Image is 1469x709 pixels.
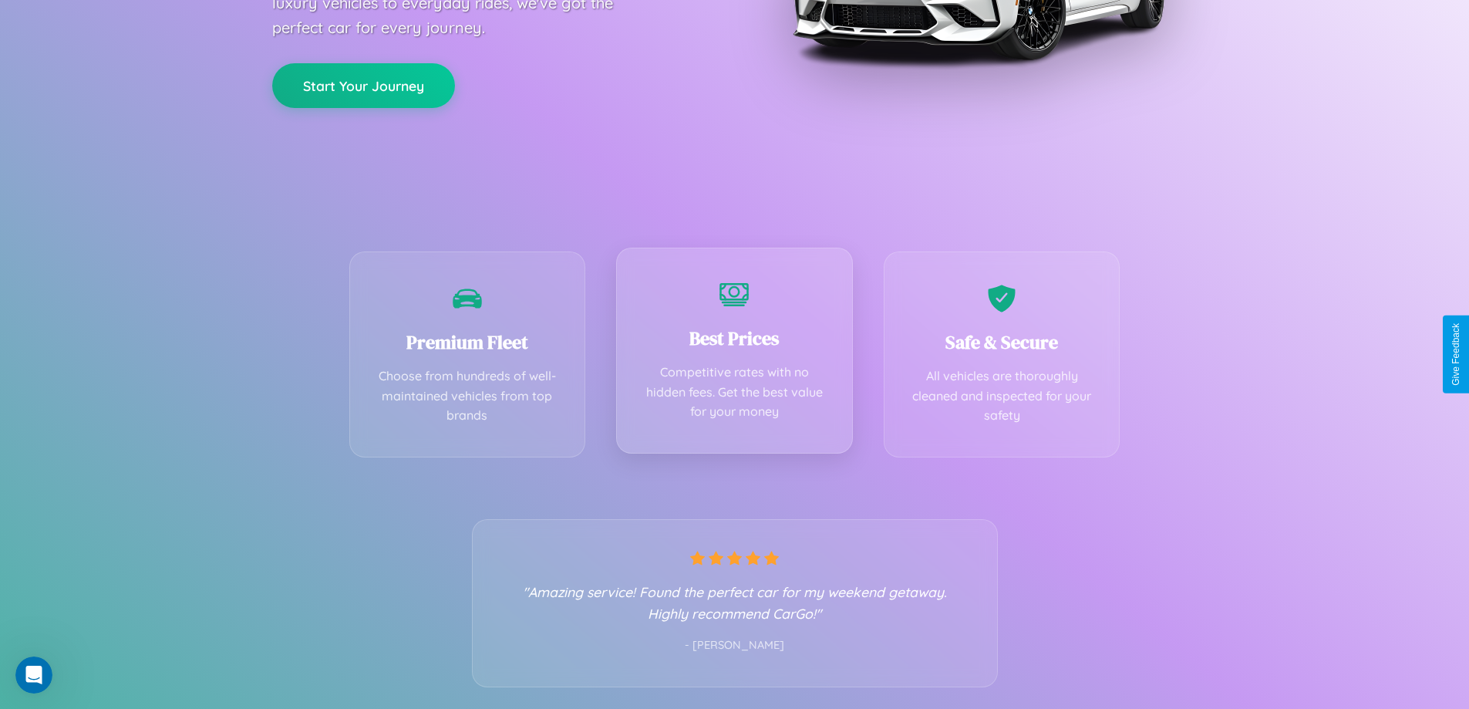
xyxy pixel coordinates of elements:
button: Start Your Journey [272,63,455,108]
div: Give Feedback [1450,323,1461,386]
iframe: Intercom live chat [15,657,52,694]
p: Choose from hundreds of well-maintained vehicles from top brands [373,366,562,426]
h3: Premium Fleet [373,329,562,355]
h3: Safe & Secure [908,329,1097,355]
h3: Best Prices [640,326,829,351]
p: "Amazing service! Found the perfect car for my weekend getaway. Highly recommend CarGo!" [504,581,966,624]
p: - [PERSON_NAME] [504,636,966,656]
p: Competitive rates with no hidden fees. Get the best value for your money [640,363,829,422]
p: All vehicles are thoroughly cleaned and inspected for your safety [908,366,1097,426]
